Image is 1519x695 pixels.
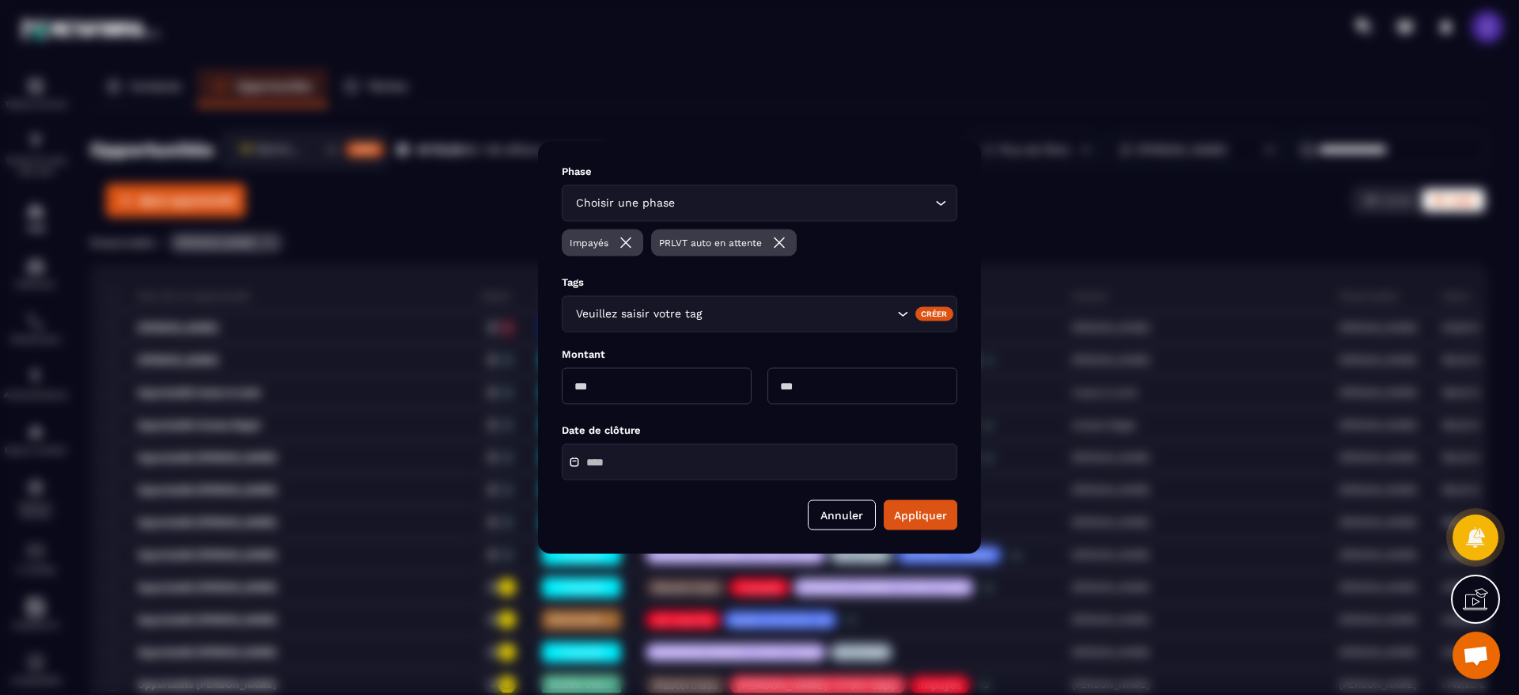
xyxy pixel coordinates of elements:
[562,424,957,436] p: Date de clôture
[884,500,957,530] button: Appliquer
[562,296,957,332] div: Search for option
[678,195,931,212] input: Search for option
[659,237,762,249] p: PRLVT auto en attente
[808,500,876,530] button: Annuler
[562,185,957,222] div: Search for option
[572,306,705,323] span: Veuillez saisir votre tag
[705,306,893,323] input: Search for option
[562,276,957,288] p: Tags
[562,165,957,177] p: Phase
[572,195,678,212] span: Choisir une phase
[570,237,608,249] p: Impayés
[915,306,954,321] div: Créer
[562,348,957,360] p: Montant
[1453,632,1500,679] div: Ouvrir le chat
